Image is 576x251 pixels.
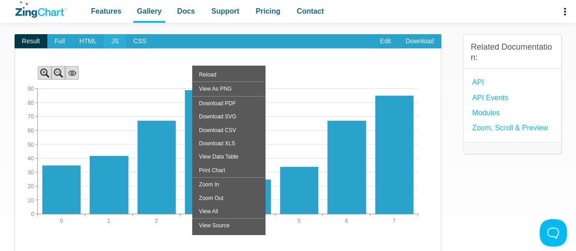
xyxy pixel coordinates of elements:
[192,205,265,218] div: View All
[472,76,484,88] a: API
[192,178,265,191] div: Zoom In
[137,5,162,17] span: Gallery
[192,164,265,177] div: Print Chart
[91,5,122,17] span: Features
[72,34,104,49] span: HTML
[255,5,280,17] span: Pricing
[398,34,441,49] a: Download
[192,191,265,205] div: Zoom Out
[15,1,67,18] a: ZingChart Logo. Click to return to the homepage
[297,5,324,17] span: Contact
[192,123,265,137] div: Download CSV
[372,34,398,49] a: Edit
[192,110,265,123] div: Download SVG
[177,5,195,17] span: Docs
[471,42,554,63] h3: Related Documentation:
[192,82,265,95] div: View As PNG
[472,122,548,134] a: Zoom, Scroll & Preview
[192,219,265,232] div: View Source
[540,219,567,246] iframe: Toggle Customer Support
[47,34,72,49] span: Full
[211,5,239,17] span: Support
[472,107,500,119] a: modules
[192,137,265,150] div: Download XLS
[192,97,265,110] div: Download PDF
[15,34,47,49] span: Result
[192,68,265,81] div: Reload
[192,150,265,163] div: View Data Table
[126,34,154,49] span: CSS
[472,92,508,104] a: API Events
[104,34,126,49] span: JS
